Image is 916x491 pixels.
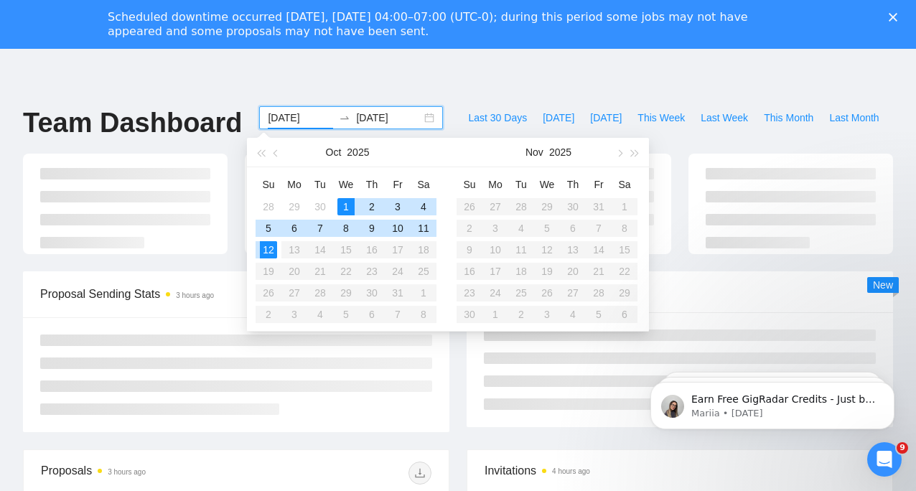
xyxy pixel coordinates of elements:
div: Proposals [41,462,236,485]
td: 2025-10-01 [333,196,359,218]
th: Su [457,173,482,196]
td: 2025-10-09 [359,218,385,239]
td: 2025-10-08 [333,218,359,239]
div: 2 [363,198,380,215]
td: 2025-10-06 [281,218,307,239]
span: to [339,112,350,123]
span: Last Month [829,110,879,126]
iframe: Intercom live chat [867,442,902,477]
button: Last Month [821,106,887,129]
div: 7 [312,220,329,237]
input: End date [356,110,421,126]
th: We [333,173,359,196]
span: Last 30 Days [468,110,527,126]
th: Fr [586,173,612,196]
span: This Month [764,110,813,126]
td: 2025-09-30 [307,196,333,218]
span: Scanner Breakdown [484,283,876,301]
span: Last Week [701,110,748,126]
span: swap-right [339,112,350,123]
button: Last 30 Days [460,106,535,129]
th: Su [256,173,281,196]
span: Proposal Sending Stats [40,285,270,303]
div: 8 [337,220,355,237]
span: New [873,279,893,291]
th: Tu [508,173,534,196]
th: Mo [281,173,307,196]
span: Earn Free GigRadar Credits - Just by Sharing Your Story! 💬 Want more credits for sending proposal... [62,42,248,396]
div: Close [889,13,903,22]
span: This Week [637,110,685,126]
td: 2025-10-11 [411,218,436,239]
button: [DATE] [582,106,630,129]
button: Nov [525,138,543,167]
td: 2025-10-05 [256,218,281,239]
td: 2025-10-10 [385,218,411,239]
button: 2025 [549,138,571,167]
button: Oct [326,138,342,167]
h1: Team Dashboard [23,106,242,140]
button: [DATE] [535,106,582,129]
span: 9 [897,442,908,454]
div: 29 [286,198,303,215]
th: Th [359,173,385,196]
div: Scheduled downtime occurred [DATE], [DATE] 04:00–07:00 (UTC-0); during this period some jobs may ... [108,10,785,39]
div: 12 [260,241,277,258]
td: 2025-10-07 [307,218,333,239]
button: 2025 [347,138,369,167]
td: 2025-10-02 [359,196,385,218]
th: Sa [411,173,436,196]
div: 9 [363,220,380,237]
td: 2025-10-12 [256,239,281,261]
div: 5 [260,220,277,237]
td: 2025-09-28 [256,196,281,218]
td: 2025-10-03 [385,196,411,218]
th: Mo [482,173,508,196]
th: Sa [612,173,637,196]
button: This Week [630,106,693,129]
button: This Month [756,106,821,129]
time: 3 hours ago [108,468,146,476]
div: 30 [312,198,329,215]
div: 28 [260,198,277,215]
div: 10 [389,220,406,237]
span: Invitations [485,462,875,480]
div: 4 [415,198,432,215]
div: 6 [286,220,303,237]
time: 4 hours ago [552,467,590,475]
button: Last Week [693,106,756,129]
time: 3 hours ago [176,291,214,299]
th: We [534,173,560,196]
span: [DATE] [543,110,574,126]
input: Start date [268,110,333,126]
div: 11 [415,220,432,237]
iframe: Intercom notifications message [629,352,916,452]
th: Tu [307,173,333,196]
span: [DATE] [590,110,622,126]
th: Th [560,173,586,196]
th: Fr [385,173,411,196]
td: 2025-09-29 [281,196,307,218]
p: Message from Mariia, sent 8w ago [62,55,248,68]
div: 3 [389,198,406,215]
div: 1 [337,198,355,215]
td: 2025-10-04 [411,196,436,218]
